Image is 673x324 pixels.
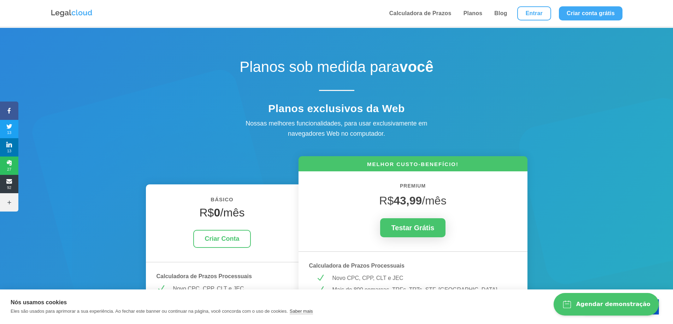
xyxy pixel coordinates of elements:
strong: Calculadora de Prazos Processuais [157,273,252,279]
p: Novo CPC, CPP, CLT e JEC [332,274,510,283]
strong: Nós usamos cookies [11,299,67,305]
span: N [316,285,325,294]
a: Criar Conta [193,230,250,248]
strong: você [400,59,433,75]
h6: MELHOR CUSTO-BENEFÍCIO! [299,160,527,171]
a: Entrar [517,6,551,20]
h4: R$ /mês [157,206,288,223]
h6: BÁSICO [157,195,288,208]
p: Novo CPC, CPP, CLT e JEC [173,284,288,293]
a: Testar Grátis [380,218,446,237]
img: Logo da Legalcloud [51,9,93,18]
span: N [316,274,325,282]
strong: 43,99 [394,194,422,207]
span: N [157,284,165,293]
a: Criar conta grátis [559,6,622,20]
h1: Planos sob medida para [213,58,460,79]
a: Saber mais [290,308,313,314]
strong: 0 [214,206,220,219]
h6: PREMIUM [309,182,517,194]
p: Eles são usados para aprimorar a sua experiência. Ao fechar este banner ou continuar na página, v... [11,308,288,314]
h4: Planos exclusivos da Web [213,102,460,118]
div: Nossas melhores funcionalidades, para usar exclusivamente em navegadores Web no computador. [231,118,443,139]
strong: Calculadora de Prazos Processuais [309,263,405,269]
span: R$ /mês [379,194,446,207]
p: Mais de 800 comarcas, TRFs, TRTs, STF, [GEOGRAPHIC_DATA] [332,285,510,294]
